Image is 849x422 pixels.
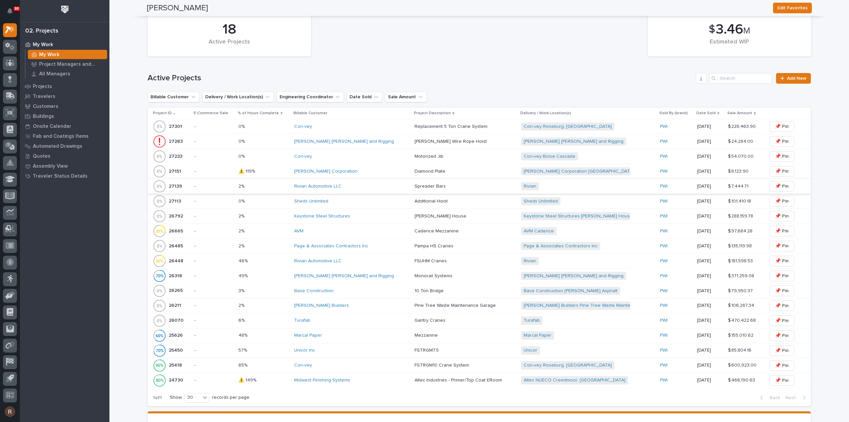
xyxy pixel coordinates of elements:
p: [DATE] [697,228,723,234]
p: Quotes [33,153,50,159]
p: My Work [39,52,59,58]
button: Next [783,395,811,401]
a: [PERSON_NAME] Builders Pine Tree Waste Maintenance Garage [524,303,661,308]
p: [DATE] [697,169,723,174]
button: Notifications [3,4,17,18]
p: 2% [238,227,246,234]
tr: 2473024730 -⚠️ 149%⚠️ 149% Midwest Finishing Systems Altec Industries - Primer/Top Coat ERoomAlte... [148,373,811,388]
span: 📌 Pin [775,167,789,175]
p: - [194,184,233,189]
p: - [194,273,233,279]
p: - [194,378,233,383]
p: 25450 [169,346,184,353]
img: Workspace Logo [59,3,71,16]
p: ⚠️ 119% [238,167,256,174]
a: All Managers [26,69,109,78]
p: 48% [238,331,249,338]
span: 📌 Pin [775,242,789,250]
p: 26448 [169,257,185,264]
p: $ 470,422.68 [728,316,757,323]
tr: 2648526485 -2%2% Page & Associates Contractors Inc Pampa HS CranesPampa HS Cranes Page & Associat... [148,238,811,253]
span: Back [766,395,780,401]
span: 📌 Pin [775,227,789,235]
a: [PERSON_NAME] [PERSON_NAME] and Rigging [294,273,394,279]
div: Notifications90 [8,8,17,19]
a: Projects [20,81,109,91]
p: Replacement 5 Ton Crane System [415,123,489,129]
p: Project ID [153,110,172,117]
p: FSTRGM10 Crane System [415,361,470,368]
p: 26792 [169,212,184,219]
a: [PERSON_NAME] [PERSON_NAME] and Rigging [524,139,623,144]
span: 📌 Pin [775,377,789,384]
tr: 2626526265 -3%3% Base Construction 10 Ton Bridge10 Ton Bridge Base Construction [PERSON_NAME] Asp... [148,283,811,298]
button: 📌 Pin [769,300,794,311]
p: - [194,243,233,249]
p: % of Hours Complete [238,110,279,117]
p: ⚠️ 149% [238,376,258,383]
button: 📌 Pin [769,271,794,281]
a: [PERSON_NAME] Corporation [294,169,358,174]
p: - [194,258,233,264]
p: $ 24,284.00 [728,137,754,144]
div: Search [709,73,772,84]
p: Project Description [414,110,451,117]
a: Sheds Unlimited [524,199,558,204]
p: Date Sold [696,110,716,117]
a: Rivian Automotive LLC [294,258,342,264]
a: Altec NUECO Creedmoor, [GEOGRAPHIC_DATA] [524,378,625,383]
p: $ 97,684.28 [728,227,754,234]
p: records per page [212,395,249,400]
p: 26318 [169,272,183,279]
p: [DATE] [697,184,723,189]
a: PWI [660,318,668,323]
span: 📌 Pin [775,123,789,130]
p: FSTRGM7.5 [415,346,440,353]
p: 27233 [169,152,184,159]
p: [DATE] [697,273,723,279]
a: Con-vey [294,154,312,159]
a: PWI [660,288,668,294]
button: 📌 Pin [769,166,794,177]
p: 46% [238,257,249,264]
p: Monorail Systems [415,272,454,279]
p: E-Commerce Sale [194,110,228,117]
button: users-avatar [3,405,17,419]
span: 📌 Pin [775,257,789,265]
tr: 2728327283 -0%0% [PERSON_NAME] [PERSON_NAME] and Rigging [PERSON_NAME] Wire Rope Hoist[PERSON_NAM... [148,134,811,149]
p: - [194,199,233,204]
p: - [194,348,233,353]
p: - [194,288,233,294]
p: 24730 [169,376,184,383]
p: $ 7,444.71 [728,182,750,189]
p: 26265 [169,287,184,294]
a: PWI [660,124,668,129]
a: My Work [26,50,109,59]
a: PWI [660,333,668,338]
p: Projects [33,84,52,90]
p: $ 371,259.08 [728,272,755,279]
a: Turafab [524,318,540,323]
p: [DATE] [697,363,723,368]
p: $ 155,010.62 [728,331,755,338]
button: 📌 Pin [769,375,794,386]
p: Mezzanine [415,331,439,338]
a: My Work [20,40,109,49]
p: Buildings [33,114,54,120]
p: Diamond Plate [415,167,447,174]
a: Fab and Coatings Items [20,131,109,141]
button: Back [755,395,783,401]
button: 📌 Pin [769,181,794,192]
tr: 2545025450 -57%57% Unicor Inc FSTRGM7.5FSTRGM7.5 Unicor PWI [DATE]$ 85,804.16$ 85,804.16 📌 Pin [148,343,811,358]
p: 57% [238,346,248,353]
a: [PERSON_NAME] Builders [294,303,349,308]
button: 📌 Pin [769,241,794,251]
p: Billable Customer [294,110,327,117]
a: Onsite Calendar [20,121,109,131]
p: [DATE] [697,199,723,204]
p: 26665 [169,227,184,234]
a: Con-vey Roseburg, [GEOGRAPHIC_DATA] [524,363,612,368]
p: - [194,363,233,368]
div: Active Projects [159,39,300,52]
div: 30 [185,394,201,401]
